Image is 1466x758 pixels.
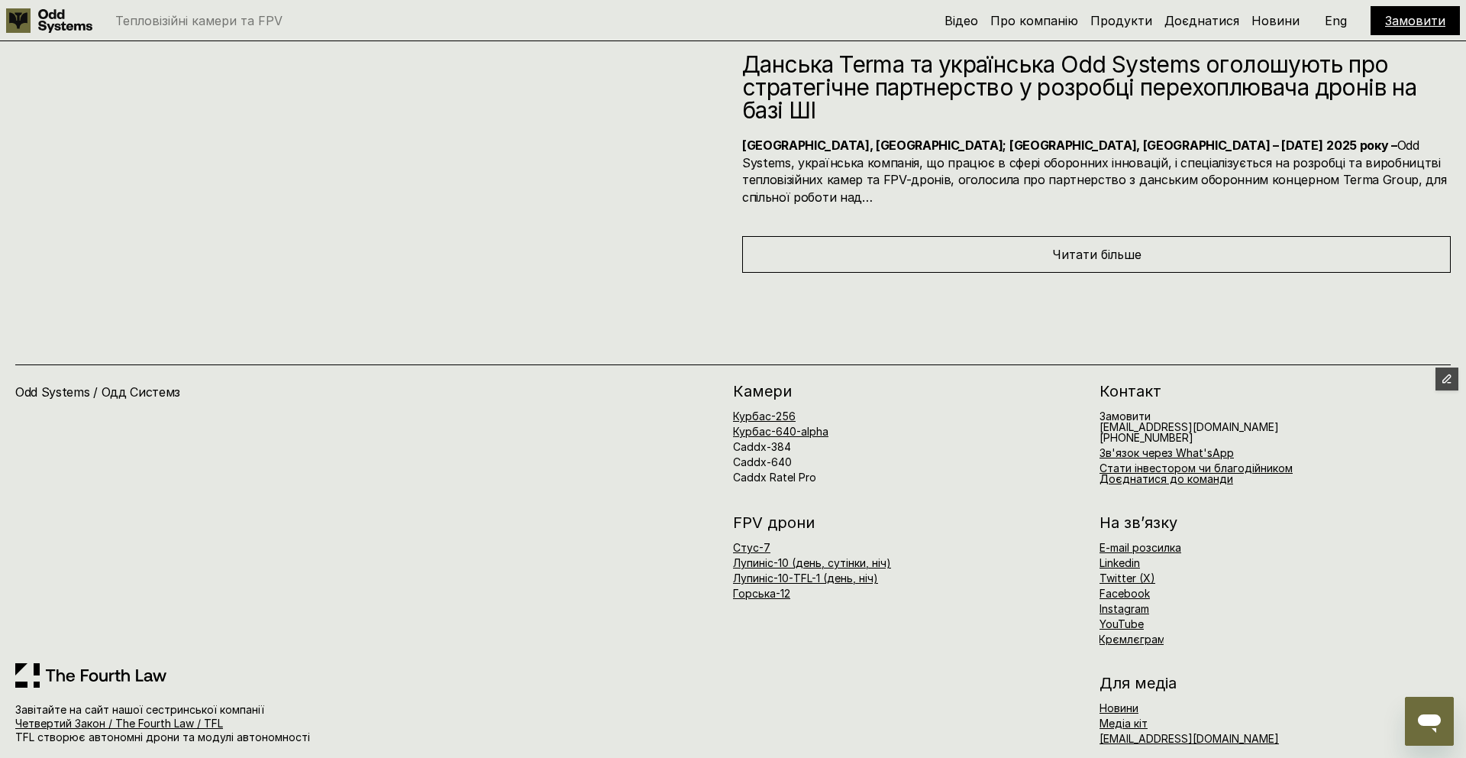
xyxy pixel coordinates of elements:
a: Caddx-384 [733,440,791,453]
span: Читати більше [1052,247,1141,262]
h4: Odd Systems / Одд Системз [15,384,362,400]
a: Стати інвестором чи благодійником [1099,462,1293,475]
a: Caddx-640 [733,455,792,468]
a: Курбас-256 [733,410,796,423]
a: Linkedin [1099,556,1140,569]
a: Горська-12 [733,587,790,600]
a: Лупиніс-10 (день, сутінки, ніч) [733,556,891,569]
a: [EMAIL_ADDRESS][DOMAIN_NAME] [1099,732,1279,745]
a: Про компанію [990,13,1078,28]
a: Крємлєграм [1099,633,1165,646]
a: Замовити [1099,410,1151,423]
h4: Odd Systems, українська компанія, що працює в сфері оборонних інновацій, і спеціалізується на роз... [742,137,1451,206]
a: Четвертий Закон / The Fourth Law / TFL [15,717,223,730]
h2: Данська Terma та українська Odd Systems оголошують про стратегічне партнерство у розробці перехоп... [742,53,1451,121]
h2: Контакт [1099,384,1451,399]
a: E-mail розсилка [1099,541,1181,554]
h2: На зв’язку [1099,515,1177,530]
a: Стус-7 [733,541,770,554]
a: Замовити [1385,13,1445,28]
p: Eng [1325,15,1347,27]
a: Instagram [1099,602,1149,615]
h2: Для медіа [1099,675,1451,691]
a: Новини [1099,701,1138,714]
a: Медіа кіт [1099,717,1148,730]
button: Edit Framer Content [1435,368,1458,390]
h6: [EMAIL_ADDRESS][DOMAIN_NAME] [1099,411,1279,443]
span: [PHONE_NUMBER] [1099,431,1193,444]
strong: 2025 року – [1326,138,1397,153]
a: YouTube [1099,617,1144,630]
a: Caddx Ratel Pro [733,471,816,484]
a: Доєднатися до команди [1099,472,1233,485]
a: Twitter (X) [1099,572,1155,585]
strong: [GEOGRAPHIC_DATA], [GEOGRAPHIC_DATA]; [GEOGRAPHIC_DATA], [GEOGRAPHIC_DATA] – [DATE] [742,138,1322,153]
h2: Камери [733,384,1084,399]
iframe: Button to launch messaging window, conversation in progress [1405,697,1454,746]
h2: FPV дрони [733,515,1084,530]
a: Лупиніс-10-TFL-1 (день, ніч) [733,572,878,585]
a: Зв'язок через What'sApp [1099,446,1234,459]
a: Продукти [1090,13,1152,28]
a: Курбас-640-alpha [733,425,828,438]
a: Доєднатися [1164,13,1239,28]
p: Завітайте на сайт нашої сестринської компанії TFL створює автономні дрони та модулі автономності [15,703,416,745]
p: Тепловізійні камери та FPV [115,15,283,27]
a: Facebook [1099,587,1150,600]
a: Новини [1251,13,1300,28]
a: Відео [945,13,978,28]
